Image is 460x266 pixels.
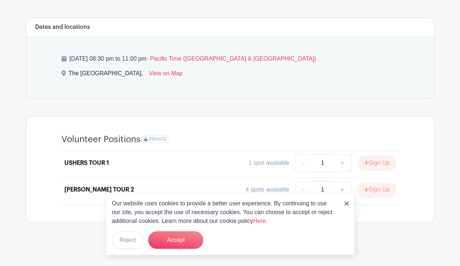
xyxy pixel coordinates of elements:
[69,69,143,81] div: The [GEOGRAPHIC_DATA],
[333,181,351,198] a: +
[149,69,183,81] a: View on Map
[148,231,203,249] button: Accept
[35,24,90,31] h6: Dates and locations
[61,134,141,145] h4: Volunteer Positions
[295,154,312,172] a: -
[64,159,109,167] div: USHERS TOUR 1
[246,185,289,194] div: 4 spots available
[358,182,396,197] button: Sign Up
[295,181,312,198] a: -
[344,201,349,206] img: close_button-5f87c8562297e5c2d7936805f587ecaba9071eb48480494691a3f1689db116b3.svg
[64,185,134,194] div: [PERSON_NAME] TOUR 2
[61,54,399,63] p: [DATE] 08:30 pm to 11:00 pm
[253,218,266,224] a: Here
[112,231,144,249] button: Reject
[358,155,396,171] button: Sign Up
[149,137,167,142] span: PRIVATE
[112,199,337,225] p: Our website uses cookies to provide a better user experience. By continuing to use our site, you ...
[248,159,289,167] div: 1 spot available
[146,56,316,62] span: - Pacific Time ([GEOGRAPHIC_DATA] & [GEOGRAPHIC_DATA])
[333,154,351,172] a: +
